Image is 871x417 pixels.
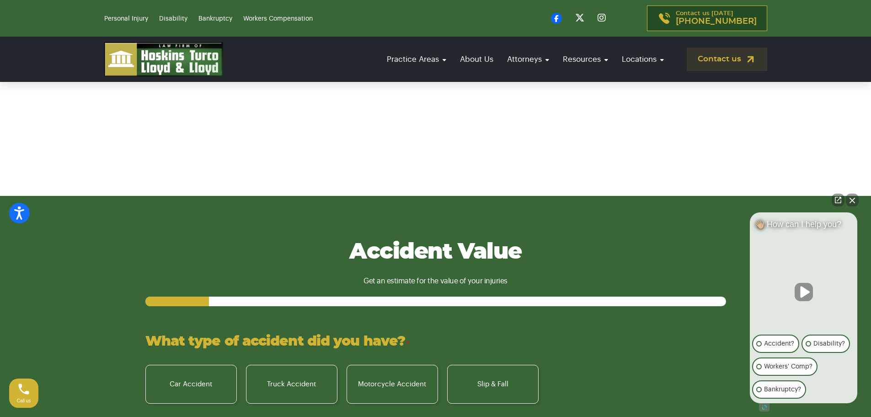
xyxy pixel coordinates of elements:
[676,17,757,26] span: [PHONE_NUMBER]
[764,338,794,349] p: Accident?
[813,338,845,349] p: Disability?
[455,46,498,72] a: About Us
[347,365,438,404] label: Motorcycle Accident
[145,365,237,404] label: Car Accident
[17,398,31,403] span: Call us
[759,403,769,412] a: Open intaker chat
[198,16,232,22] a: Bankruptcy
[832,194,844,206] a: Open direct chat
[145,237,726,268] h2: Accident Value
[647,5,767,31] a: Contact us [DATE][PHONE_NUMBER]
[764,361,812,372] p: Workers' Comp?
[159,16,187,22] a: Disability
[502,46,554,72] a: Attorneys
[846,194,859,206] button: Close Intaker Chat Widget
[145,332,409,351] legend: What type of accident did you have?
[447,365,539,404] label: Slip & Fall
[795,283,813,301] button: Unmute video
[750,219,857,234] div: 👋🏼 How can I help you?
[676,11,757,26] p: Contact us [DATE]
[246,365,337,404] label: Truck Accident
[617,46,668,72] a: Locations
[104,16,148,22] a: Personal Injury
[145,275,726,287] p: Get an estimate for the value of your injuries
[558,46,613,72] a: Resources
[104,42,223,76] img: logo
[382,46,451,72] a: Practice Areas
[243,16,313,22] a: Workers Compensation
[764,384,801,395] p: Bankruptcy?
[687,48,767,71] a: Contact us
